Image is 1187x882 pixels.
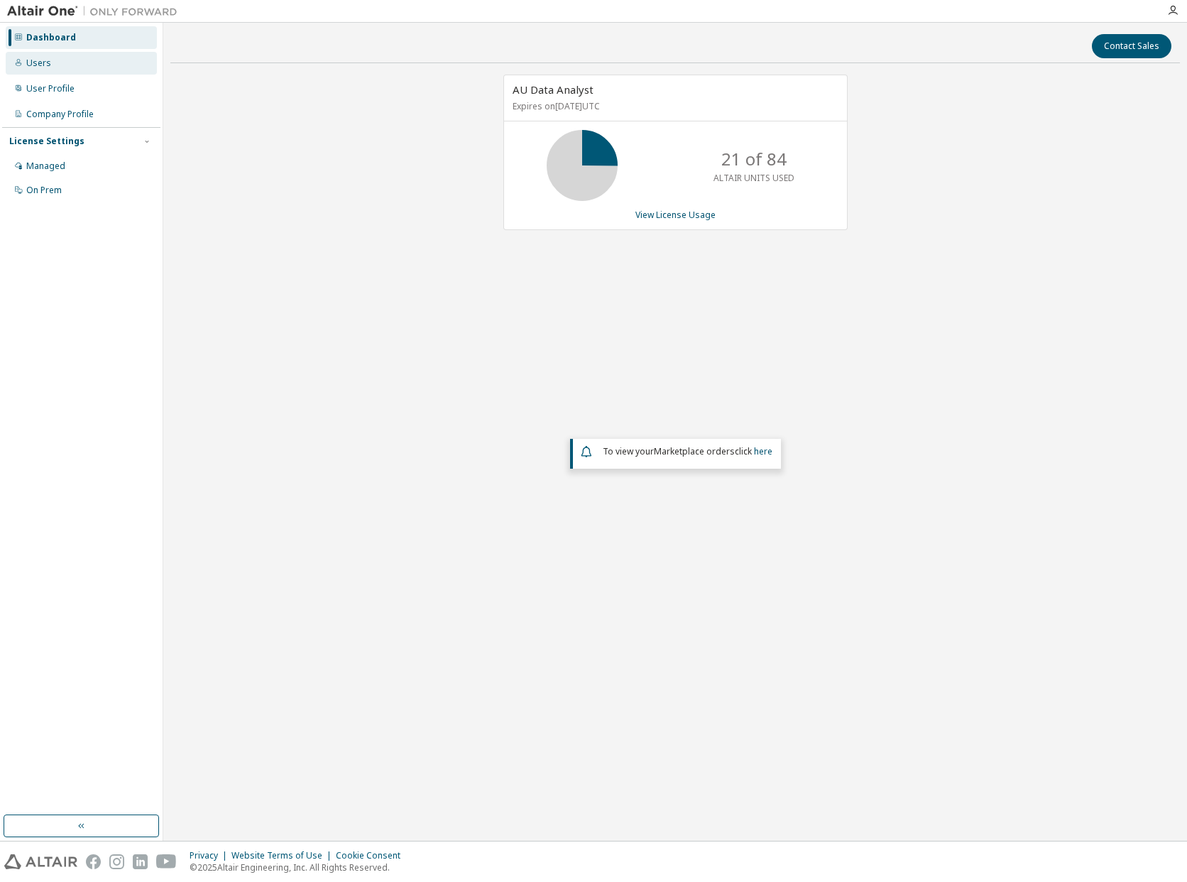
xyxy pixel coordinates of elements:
div: License Settings [9,136,84,147]
div: Company Profile [26,109,94,120]
div: On Prem [26,185,62,196]
button: Contact Sales [1092,34,1171,58]
a: View License Usage [635,209,716,221]
div: Users [26,58,51,69]
img: altair_logo.svg [4,854,77,869]
div: User Profile [26,83,75,94]
em: Marketplace orders [654,445,735,457]
div: Privacy [190,850,231,861]
img: linkedin.svg [133,854,148,869]
img: facebook.svg [86,854,101,869]
div: Website Terms of Use [231,850,336,861]
a: here [754,445,772,457]
div: Dashboard [26,32,76,43]
img: instagram.svg [109,854,124,869]
div: Managed [26,160,65,172]
img: Altair One [7,4,185,18]
span: To view your click [603,445,772,457]
p: Expires on [DATE] UTC [513,100,835,112]
p: © 2025 Altair Engineering, Inc. All Rights Reserved. [190,861,409,873]
span: AU Data Analyst [513,82,593,97]
p: ALTAIR UNITS USED [713,172,794,184]
img: youtube.svg [156,854,177,869]
div: Cookie Consent [336,850,409,861]
p: 21 of 84 [721,147,787,171]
